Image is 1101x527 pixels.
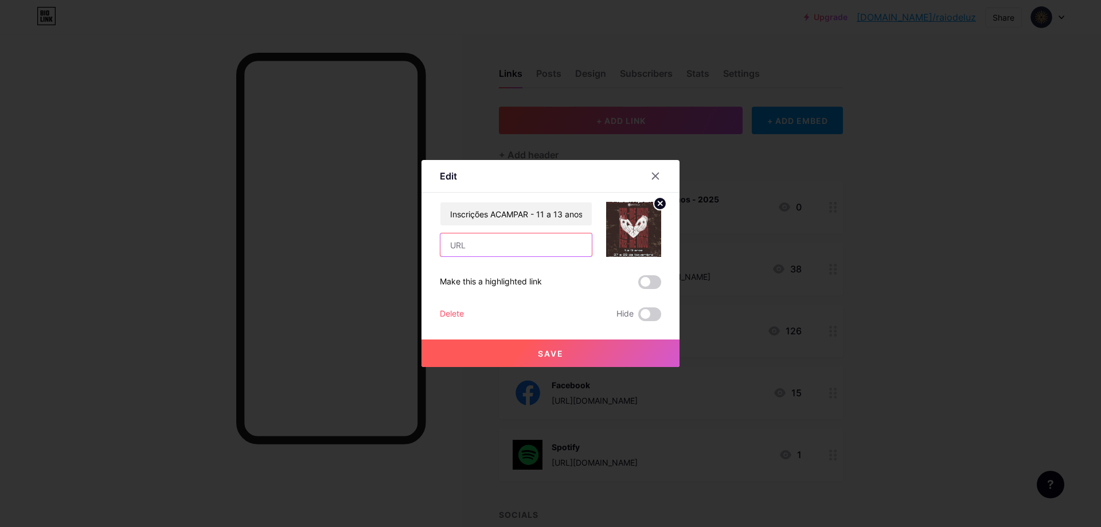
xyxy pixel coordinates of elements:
input: Title [440,202,592,225]
button: Save [421,339,680,367]
span: Save [538,349,564,358]
input: URL [440,233,592,256]
div: Make this a highlighted link [440,275,542,289]
img: link_thumbnail [606,202,661,257]
div: Delete [440,307,464,321]
span: Hide [616,307,634,321]
div: Edit [440,169,457,183]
